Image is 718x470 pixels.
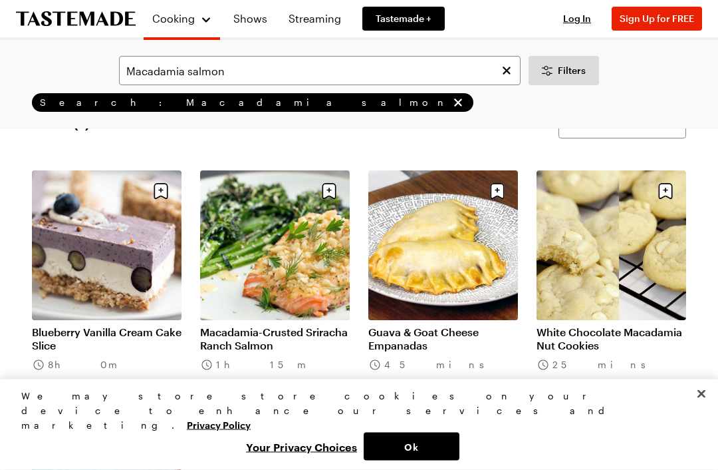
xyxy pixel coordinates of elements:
button: Close [687,379,716,409]
button: Save recipe [148,179,174,204]
span: Tastemade + [376,12,431,25]
a: Tastemade + [362,7,445,31]
span: Cooking [152,12,195,25]
button: Ok [364,433,459,461]
a: Blueberry Vanilla Cream Cake Slice [32,326,181,353]
button: Save recipe [485,179,510,204]
div: Privacy [21,389,685,461]
span: Sign Up for FREE [620,13,694,24]
a: Macadamia-Crusted Sriracha Ranch Salmon [200,326,350,353]
div: We may store store cookies on your device to enhance our services and marketing. [21,389,685,433]
button: Sign Up for FREE [612,7,702,31]
span: Search: Macadamia salmon [40,97,448,109]
button: Cooking [152,5,212,32]
button: Log In [550,12,604,25]
span: Filters [558,64,586,77]
button: Your Privacy Choices [239,433,364,461]
button: Desktop filters [529,56,599,85]
a: Guava & Goat Cheese Empanadas [368,326,518,353]
button: Save recipe [316,179,342,204]
a: White Chocolate Macadamia Nut Cookies [537,326,686,353]
span: Log In [563,13,591,24]
input: Search for a Recipe [119,56,521,85]
button: Save recipe [653,179,678,204]
a: To Tastemade Home Page [16,11,136,27]
a: More information about your privacy, opens in a new tab [187,418,251,431]
button: Clear search [499,63,514,78]
button: remove Search: Macadamia salmon [451,95,465,110]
